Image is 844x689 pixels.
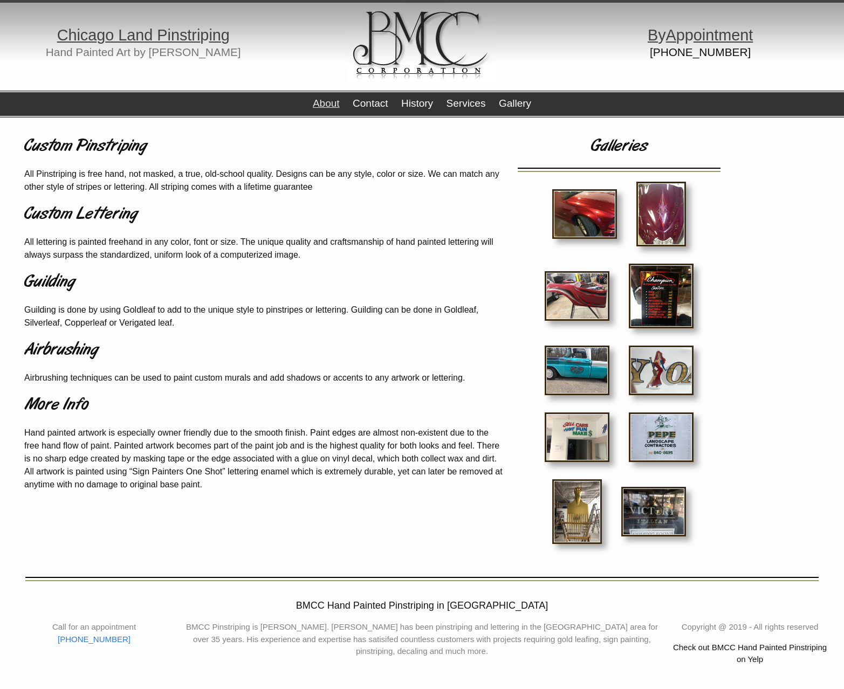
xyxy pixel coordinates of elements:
[666,26,676,44] span: A
[552,479,602,544] img: IMG_1071.jpg
[105,26,200,44] span: o Land Pinstri
[648,26,658,44] span: B
[8,30,278,40] h1: g p g
[672,621,828,633] p: Copyright @ 2019 - All rights reserved
[180,621,664,658] p: BMCC Pinstriping is [PERSON_NAME]. [PERSON_NAME] has been pinstriping and lettering in the [GEOGR...
[650,46,751,58] a: [PHONE_NUMBER]
[24,392,503,418] h1: More Info
[57,26,97,44] span: Chica
[209,26,221,44] span: in
[499,98,531,109] a: Gallery
[58,635,131,644] a: [PHONE_NUMBER]
[636,182,686,246] img: 29383.JPG
[629,264,694,328] img: IMG_4294.jpg
[24,341,98,360] a: Airbrushing
[24,236,503,261] p: All lettering is painted freehand in any color, font or size. The unique quality and craftsmanshi...
[629,412,694,462] img: IMG_2395.jpg
[24,426,503,491] p: Hand painted artwork is especially owner friendly due to the smooth finish. Paint edges are almos...
[565,30,835,40] h1: y pp
[673,643,827,664] a: Check out BMCC Hand Painted Pinstriping on Yelp
[24,205,138,224] a: Custom Lettering
[24,137,147,156] a: Custom Pinstriping
[313,98,340,109] a: About
[545,271,609,321] img: IMG_2632.jpg
[447,98,486,109] a: Services
[629,346,694,395] img: IMG_2550.jpg
[24,371,503,384] p: Airbrushing techniques can be used to paint custom murals and add shadows or accents to any artwo...
[16,621,172,633] li: Call for an appointment
[347,3,497,82] img: logo.gif
[401,98,433,109] a: History
[8,49,278,57] h2: Hand Painted Art by [PERSON_NAME]
[511,134,727,160] h1: Galleries
[16,598,828,613] h2: BMCC Hand Painted Pinstriping in [GEOGRAPHIC_DATA]
[545,412,609,462] img: IMG_3795.jpg
[694,26,753,44] span: ointment
[24,273,75,292] a: Guilding
[621,487,686,536] img: IMG_2357.jpg
[24,168,503,194] p: All Pinstriping is free hand, not masked, a true, old-school quality. Designs can be any style, c...
[545,346,609,395] img: IMG_3465.jpg
[24,304,503,329] p: Guilding is done by using Goldleaf to add to the unique style to pinstripes or lettering. Guildin...
[353,98,388,109] a: Contact
[552,189,617,239] img: IMG_1688.JPG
